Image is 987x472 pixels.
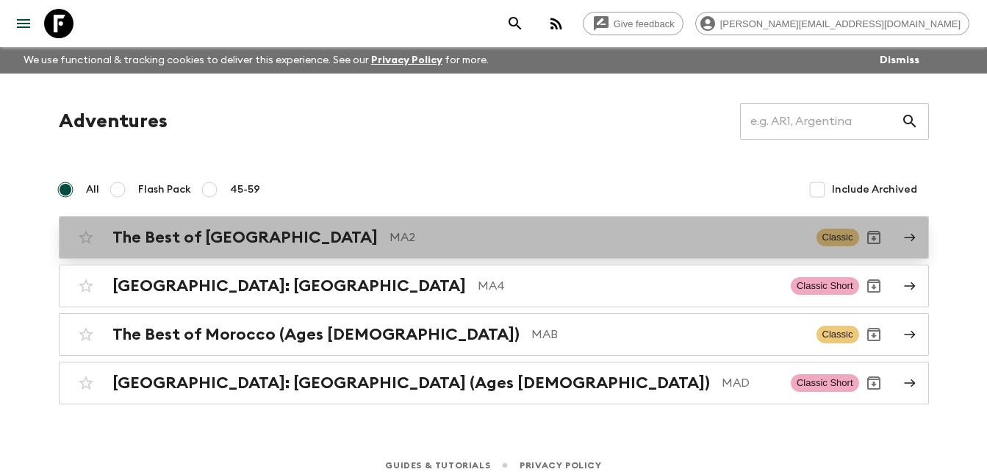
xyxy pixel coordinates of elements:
a: [GEOGRAPHIC_DATA]: [GEOGRAPHIC_DATA] (Ages [DEMOGRAPHIC_DATA])MADClassic ShortArchive [59,362,929,404]
p: MA4 [478,277,779,295]
h2: [GEOGRAPHIC_DATA]: [GEOGRAPHIC_DATA] [112,276,466,296]
a: The Best of [GEOGRAPHIC_DATA]MA2ClassicArchive [59,216,929,259]
span: All [86,182,99,197]
div: [PERSON_NAME][EMAIL_ADDRESS][DOMAIN_NAME] [695,12,969,35]
button: Archive [859,223,889,252]
input: e.g. AR1, Argentina [740,101,901,142]
span: Classic [816,326,859,343]
span: Give feedback [606,18,683,29]
button: menu [9,9,38,38]
button: search adventures [500,9,530,38]
span: Classic Short [791,277,859,295]
button: Archive [859,368,889,398]
p: MAD [722,374,779,392]
span: Flash Pack [138,182,191,197]
button: Archive [859,320,889,349]
h2: The Best of Morocco (Ages [DEMOGRAPHIC_DATA]) [112,325,520,344]
p: MAB [531,326,805,343]
p: MA2 [390,229,805,246]
span: Classic Short [791,374,859,392]
span: Classic [816,229,859,246]
span: [PERSON_NAME][EMAIL_ADDRESS][DOMAIN_NAME] [712,18,969,29]
p: We use functional & tracking cookies to deliver this experience. See our for more. [18,47,495,74]
button: Archive [859,271,889,301]
span: Include Archived [832,182,917,197]
h2: The Best of [GEOGRAPHIC_DATA] [112,228,378,247]
a: The Best of Morocco (Ages [DEMOGRAPHIC_DATA])MABClassicArchive [59,313,929,356]
button: Dismiss [876,50,923,71]
a: [GEOGRAPHIC_DATA]: [GEOGRAPHIC_DATA]MA4Classic ShortArchive [59,265,929,307]
a: Give feedback [583,12,683,35]
span: 45-59 [230,182,260,197]
h2: [GEOGRAPHIC_DATA]: [GEOGRAPHIC_DATA] (Ages [DEMOGRAPHIC_DATA]) [112,373,710,393]
h1: Adventures [59,107,168,136]
a: Privacy Policy [371,55,442,65]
